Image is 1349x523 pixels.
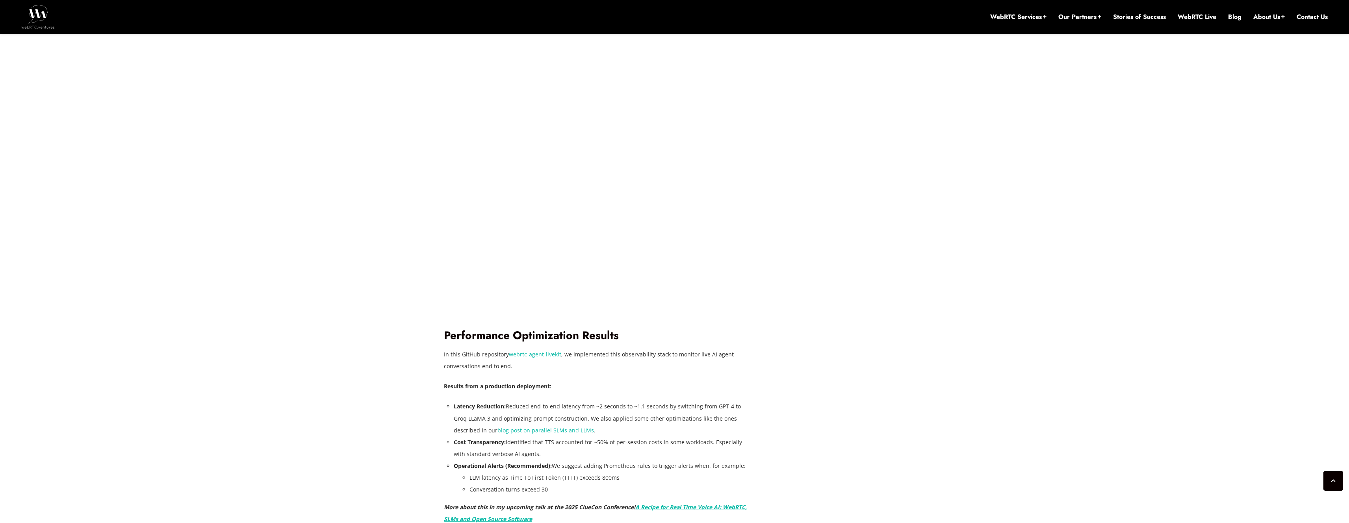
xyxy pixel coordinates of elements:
li: Conversation turns exceed 30 [469,484,747,495]
a: WebRTC Services [990,13,1047,21]
a: blog post on parallel SLMs and LLMs [497,427,594,434]
li: Reduced end-to-end latency from ~2 seconds to ~1.1 seconds by switching from GPT-4 to Groq LLaMA ... [454,401,747,436]
a: webrtc-agent-livekit [509,351,561,358]
li: We suggest adding Prometheus rules to trigger alerts when, for example: [454,460,747,495]
img: WebRTC.ventures [21,5,55,28]
a: Stories of Success [1113,13,1166,21]
em: More about this in my upcoming talk at the 2025 ClueCon Conference! [444,503,747,523]
strong: Latency Reduction: [454,402,506,410]
h2: Performance Optimization Results [444,329,747,343]
a: Our Partners [1058,13,1101,21]
a: Blog [1228,13,1241,21]
li: LLM latency as Time To First Token (TTFT) exceeds 800ms [469,472,747,484]
p: In this GitHub repository , we implemented this observability stack to monitor live AI agent conv... [444,349,747,372]
a: About Us [1253,13,1285,21]
strong: Results from a production deployment: [444,382,551,390]
a: Contact Us [1297,13,1328,21]
strong: Operational Alerts (Recommended): [454,462,552,469]
a: WebRTC Live [1178,13,1216,21]
li: Identified that TTS accounted for ~50% of per-session costs in some workloads. Especially with st... [454,436,747,460]
strong: Cost Transparency: [454,438,506,446]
